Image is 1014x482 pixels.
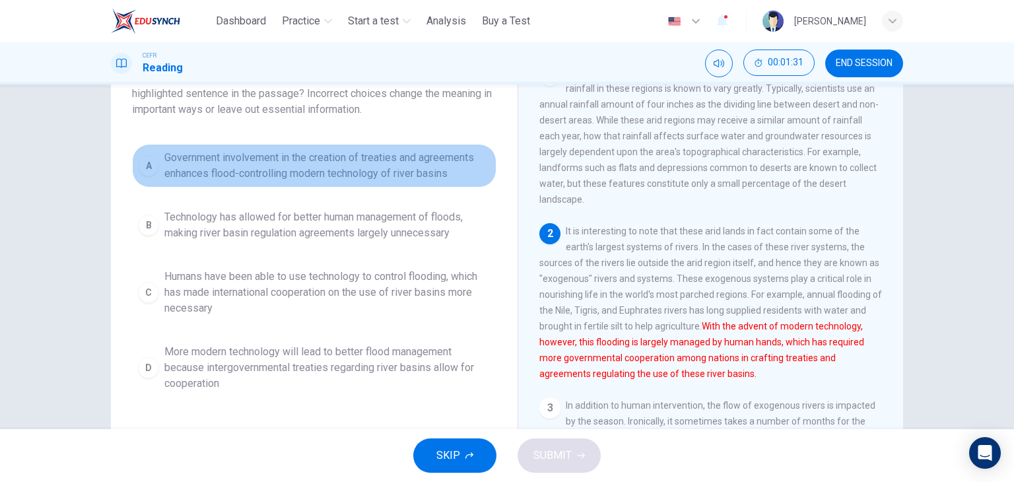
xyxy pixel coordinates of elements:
[282,13,320,29] span: Practice
[132,70,496,118] span: Which of the sentences below best expresses the essential information in the highlighted sentence...
[143,51,156,60] span: CEFR
[138,155,159,176] div: A
[426,13,466,29] span: Analysis
[666,17,683,26] img: en
[138,282,159,303] div: C
[348,13,399,29] span: Start a test
[343,9,416,33] button: Start a test
[794,13,866,29] div: [PERSON_NAME]
[836,58,893,69] span: END SESSION
[277,9,337,33] button: Practice
[138,215,159,236] div: B
[421,9,471,33] button: Analysis
[138,357,159,378] div: D
[743,50,815,77] div: Hide
[164,269,490,316] span: Humans have been able to use technology to control flooding, which has made international coopera...
[164,344,490,392] span: More modern technology will lead to better flood management because intergovernmental treaties re...
[132,203,496,247] button: BTechnology has allowed for better human management of floods, making river basin regulation agre...
[132,263,496,322] button: CHumans have been able to use technology to control flooding, which has made international cooper...
[111,8,211,34] a: ELTC logo
[164,150,490,182] span: Government involvement in the creation of treaties and agreements enhances flood-controlling mode...
[705,50,733,77] div: Mute
[413,438,496,473] button: SKIP
[132,338,496,397] button: DMore modern technology will lead to better flood management because intergovernmental treaties r...
[762,11,784,32] img: Profile picture
[768,57,803,68] span: 00:01:31
[539,321,864,379] font: With the advent of modern technology, however, this flooding is largely managed by human hands, w...
[539,67,879,205] span: Desert areas of the world are not completely void of precipitation, but rainfall in these regions...
[539,397,560,419] div: 3
[539,226,882,379] span: It is interesting to note that these arid lands in fact contain some of the earth's largest syste...
[825,50,903,77] button: END SESSION
[477,9,535,33] button: Buy a Test
[164,209,490,241] span: Technology has allowed for better human management of floods, making river basin regulation agree...
[216,13,266,29] span: Dashboard
[132,144,496,188] button: AGovernment involvement in the creation of treaties and agreements enhances flood-controlling mod...
[111,8,180,34] img: ELTC logo
[743,50,815,76] button: 00:01:31
[969,437,1001,469] div: Open Intercom Messenger
[539,223,560,244] div: 2
[436,446,460,465] span: SKIP
[482,13,530,29] span: Buy a Test
[143,60,183,76] h1: Reading
[211,9,271,33] button: Dashboard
